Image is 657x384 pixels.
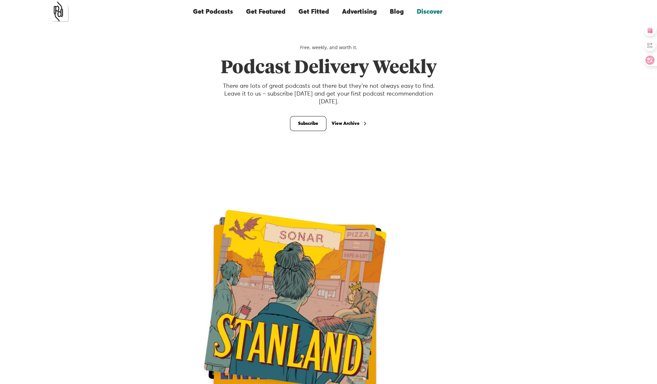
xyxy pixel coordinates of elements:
a: Get Featured [240,1,292,23]
div: Free, weekly, and worth it. [216,44,441,51]
a: Get Fitted [292,1,335,23]
h1: Podcast Delivery Weekly [216,57,441,79]
p: There are lots of great podcasts out there but they’re not always easy to find. Leave it to us – ... [216,82,441,106]
a: Advertising [335,1,383,23]
a: Subscribe [290,116,326,131]
div: View Archive [332,121,360,126]
a: home [48,2,69,22]
a: Blog [383,1,410,23]
a: Discover [410,1,449,23]
a: View Archive [332,120,367,127]
a: Get Podcasts [186,1,240,23]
